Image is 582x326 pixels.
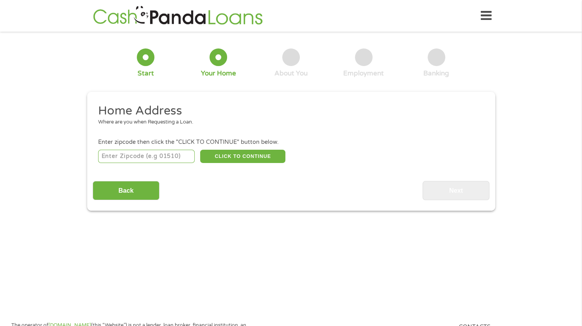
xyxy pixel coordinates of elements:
div: Your Home [201,69,236,78]
button: CLICK TO CONTINUE [200,150,285,163]
input: Back [93,181,159,200]
div: Enter zipcode then click the "CLICK TO CONTINUE" button below. [98,138,484,147]
div: Banking [423,69,449,78]
h2: Home Address [98,103,478,119]
input: Next [423,181,489,200]
input: Enter Zipcode (e.g 01510) [98,150,195,163]
div: Employment [343,69,384,78]
div: Where are you when Requesting a Loan. [98,118,478,126]
div: About You [274,69,308,78]
img: GetLoanNow Logo [91,5,265,27]
div: Start [138,69,154,78]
